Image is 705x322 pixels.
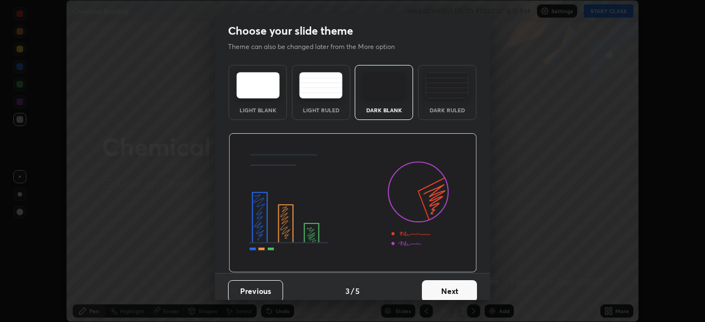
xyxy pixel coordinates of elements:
img: darkRuledTheme.de295e13.svg [425,72,469,99]
img: darkTheme.f0cc69e5.svg [362,72,406,99]
button: Next [422,280,477,302]
h2: Choose your slide theme [228,24,353,38]
button: Previous [228,280,283,302]
div: Dark Ruled [425,107,469,113]
img: darkThemeBanner.d06ce4a2.svg [229,133,477,273]
img: lightRuledTheme.5fabf969.svg [299,72,343,99]
h4: / [351,285,354,297]
h4: 3 [345,285,350,297]
img: lightTheme.e5ed3b09.svg [236,72,280,99]
div: Light Blank [236,107,280,113]
h4: 5 [355,285,360,297]
p: Theme can also be changed later from the More option [228,42,406,52]
div: Dark Blank [362,107,406,113]
div: Light Ruled [299,107,343,113]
